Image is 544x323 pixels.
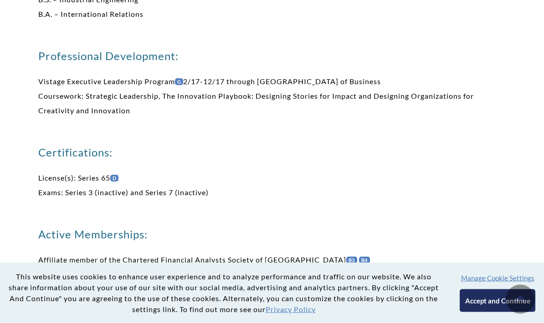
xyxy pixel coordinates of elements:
[38,227,506,242] h3: Active Memberships:
[7,271,440,315] p: This website uses cookies to enhance user experience and to analyze performance and traffic on ou...
[38,49,506,64] h3: Professional Development:
[359,257,370,264] a: B4
[266,305,316,313] a: Privacy Policy
[460,289,535,312] button: Accept and Continue
[38,146,506,160] h3: Certifications:
[38,253,506,311] p: Affiliate member of the Chartered Financial Analysts Society of [GEOGRAPHIC_DATA] San Diego Women...
[175,79,183,86] a: G
[110,175,118,182] a: D
[38,171,506,200] p: License(s): Series 65 Exams: Series 3 (inactive) and Series 7 (inactive)
[461,274,534,282] button: Manage Cookie Settings
[346,257,357,264] a: B3
[38,75,506,118] p: Vistage Executive Leadership Program 2/17-12/17 through [GEOGRAPHIC_DATA] of Business Coursework:...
